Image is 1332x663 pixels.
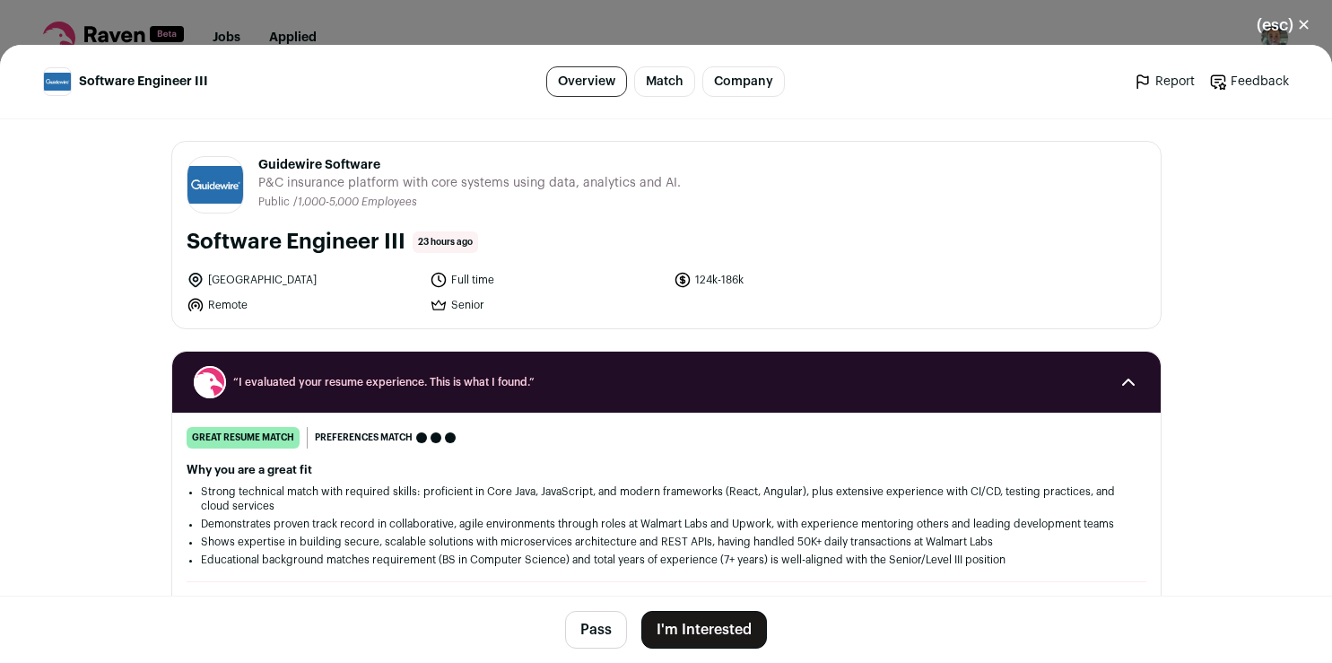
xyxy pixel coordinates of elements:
li: Demonstrates proven track record in collaborative, agile environments through roles at Walmart La... [201,517,1132,531]
h2: Why you are a great fit [187,463,1146,477]
li: / [293,196,417,209]
div: great resume match [187,427,300,449]
h1: Software Engineer III [187,228,405,257]
img: 6dbe7936210df0f66325b24841f7b5e0b5dc4f52fd7b30c3b411dcb6bb6eb0ea [187,166,243,203]
span: “I evaluated your resume experience. This is what I found.” [233,375,1100,389]
li: Strong technical match with required skills: proficient in Core Java, JavaScript, and modern fram... [201,484,1132,513]
li: Full time [430,271,663,289]
span: Preferences match [315,429,413,447]
span: Guidewire Software [258,156,681,174]
li: Remote [187,296,420,314]
span: Software Engineer III [79,73,208,91]
a: Report [1134,73,1195,91]
button: Pass [565,611,627,649]
a: Overview [546,66,627,97]
a: Feedback [1209,73,1289,91]
img: 6dbe7936210df0f66325b24841f7b5e0b5dc4f52fd7b30c3b411dcb6bb6eb0ea [44,73,71,91]
a: Company [702,66,785,97]
button: I'm Interested [641,611,767,649]
span: 1,000-5,000 Employees [298,196,417,207]
li: Educational background matches requirement (BS in Computer Science) and total years of experience... [201,553,1132,567]
li: Senior [430,296,663,314]
span: 23 hours ago [413,231,478,253]
button: Close modal [1235,5,1332,45]
li: 124k-186k [674,271,907,289]
span: P&C insurance platform with core systems using data, analytics and AI. [258,174,681,192]
a: Match [634,66,695,97]
li: [GEOGRAPHIC_DATA] [187,271,420,289]
li: Public [258,196,293,209]
li: Shows expertise in building secure, scalable solutions with microservices architecture and REST A... [201,535,1132,549]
